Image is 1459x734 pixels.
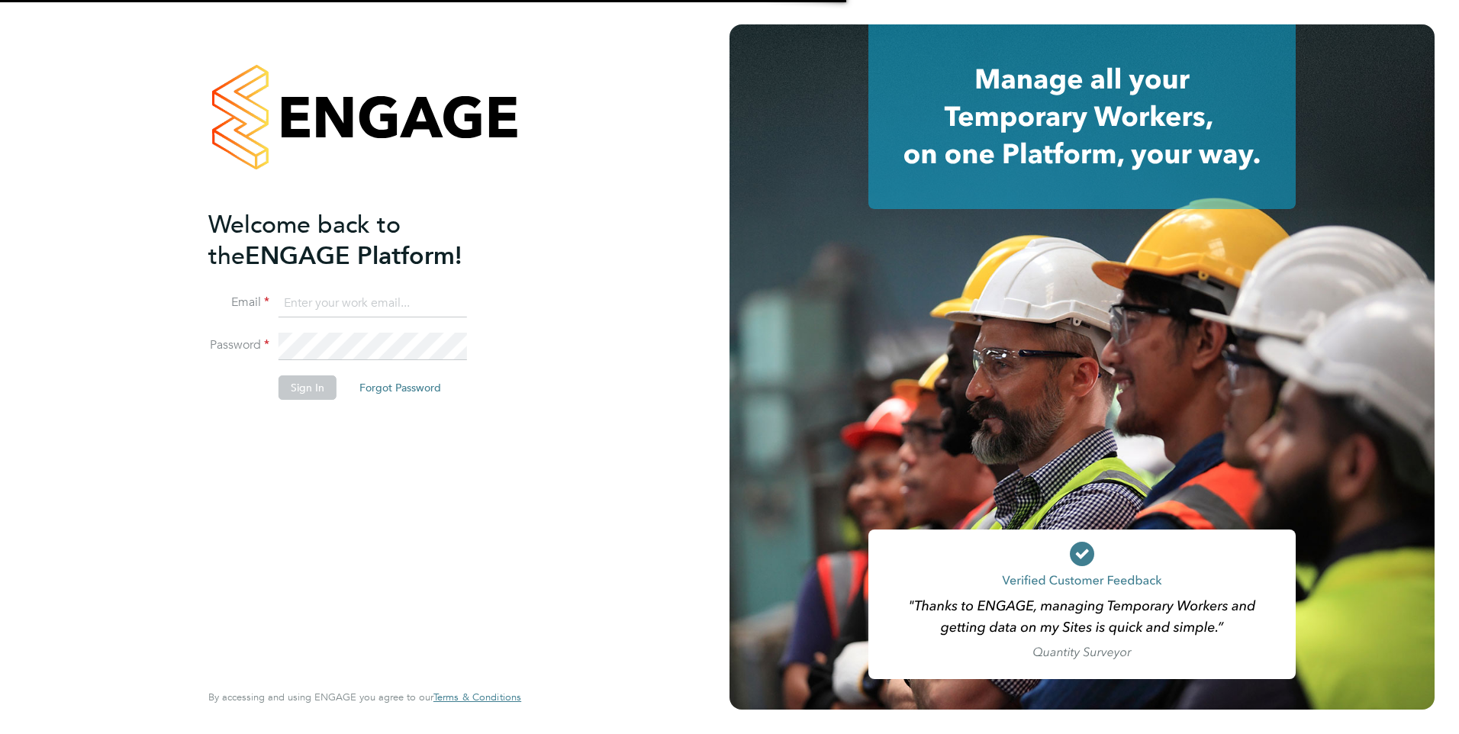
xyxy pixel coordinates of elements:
input: Enter your work email... [279,290,467,317]
span: Welcome back to the [208,210,401,271]
h2: ENGAGE Platform! [208,209,506,272]
button: Sign In [279,375,337,400]
label: Password [208,337,269,353]
span: By accessing and using ENGAGE you agree to our [208,691,521,703]
a: Terms & Conditions [433,691,521,703]
label: Email [208,295,269,311]
span: Terms & Conditions [433,691,521,703]
button: Forgot Password [347,375,453,400]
